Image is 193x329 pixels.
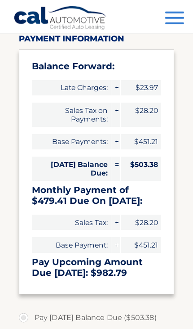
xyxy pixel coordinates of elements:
[165,12,184,27] button: Menu
[111,157,120,181] span: =
[32,257,162,279] h3: Pay Upcoming Amount Due [DATE]: $982.79
[32,237,111,253] span: Base Payment:
[121,237,161,253] span: $451.21
[19,34,175,44] h2: Payment Information
[13,6,108,32] a: Cal Automotive
[121,103,161,127] span: $28.20
[121,215,161,230] span: $28.20
[121,80,161,96] span: $23.97
[32,157,111,181] span: [DATE] Balance Due:
[111,237,120,253] span: +
[32,61,162,72] h3: Balance Forward:
[32,134,111,150] span: Base Payments:
[32,185,162,207] h3: Monthly Payment of $479.41 Due On [DATE]:
[111,80,120,96] span: +
[111,215,120,230] span: +
[32,80,111,96] span: Late Charges:
[19,309,175,327] label: Pay [DATE] Balance Due ($503.38)
[111,134,120,150] span: +
[32,215,111,230] span: Sales Tax:
[111,103,120,127] span: +
[32,103,111,127] span: Sales Tax on Payments:
[121,157,161,181] span: $503.38
[121,134,161,150] span: $451.21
